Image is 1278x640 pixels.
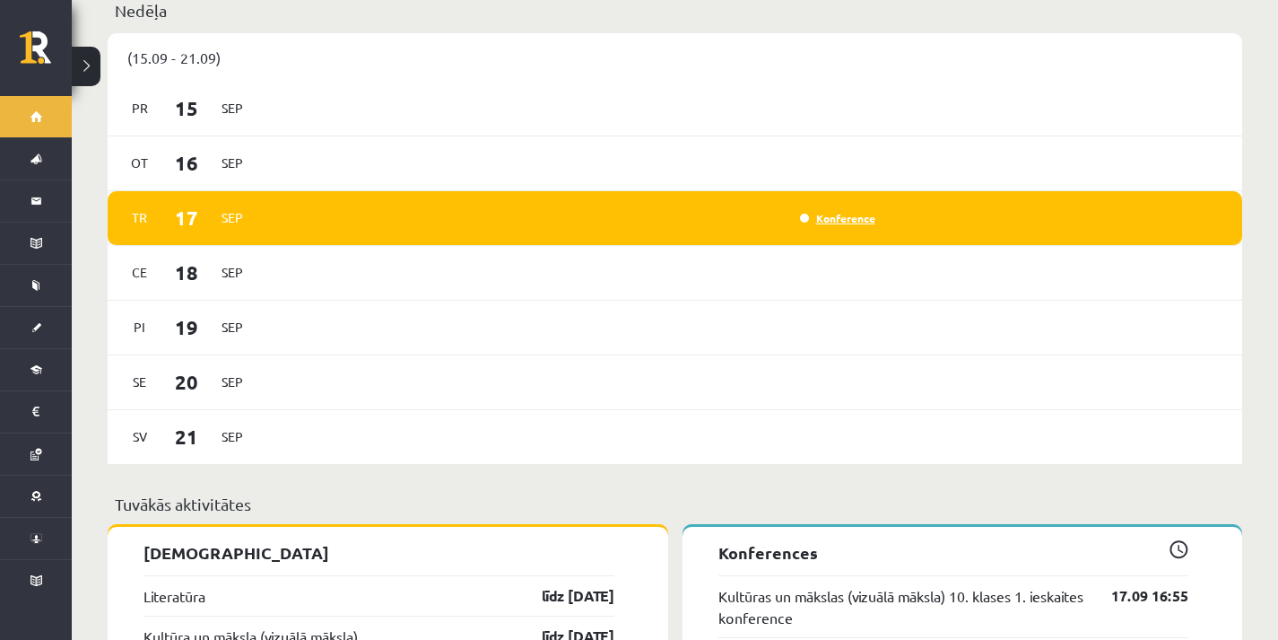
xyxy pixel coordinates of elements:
[115,492,1235,516] p: Tuvākās aktivitātes
[159,93,214,123] span: 15
[121,313,159,341] span: Pi
[20,31,72,76] a: Rīgas 1. Tālmācības vidusskola
[1084,585,1188,607] a: 17.09 16:55
[159,312,214,342] span: 19
[159,367,214,397] span: 20
[121,259,159,286] span: Ce
[121,368,159,396] span: Se
[108,33,1242,82] div: (15.09 - 21.09)
[213,313,251,341] span: Sep
[159,203,214,232] span: 17
[159,258,214,287] span: 18
[213,259,251,286] span: Sep
[718,585,1085,628] a: Kultūras un mākslas (vizuālā māksla) 10. klases 1. ieskaites konference
[159,148,214,178] span: 16
[800,211,875,225] a: Konference
[213,149,251,177] span: Sep
[143,540,614,565] p: [DEMOGRAPHIC_DATA]
[159,422,214,452] span: 21
[718,540,1189,565] p: Konferences
[213,94,251,122] span: Sep
[213,423,251,451] span: Sep
[510,585,614,607] a: līdz [DATE]
[121,94,159,122] span: Pr
[143,585,205,607] a: Literatūra
[121,423,159,451] span: Sv
[121,149,159,177] span: Ot
[213,204,251,232] span: Sep
[121,204,159,232] span: Tr
[213,368,251,396] span: Sep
